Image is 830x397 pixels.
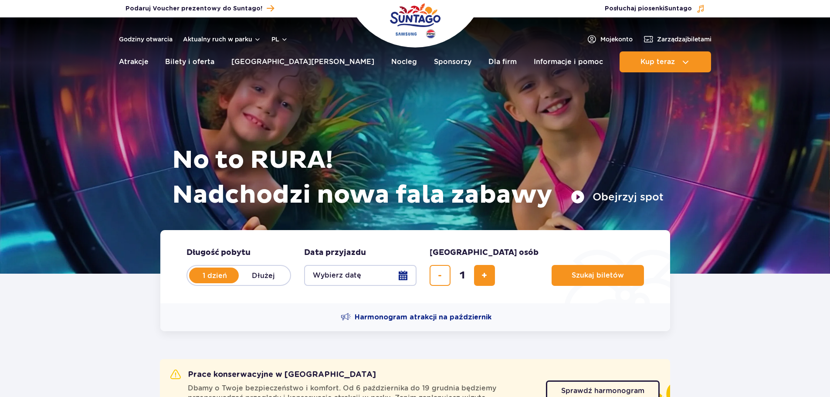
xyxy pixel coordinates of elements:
a: Podaruj Voucher prezentowy do Suntago! [125,3,274,14]
a: Sponsorzy [434,51,471,72]
input: liczba biletów [452,265,473,286]
button: Posłuchaj piosenkiSuntago [605,4,705,13]
h2: Prace konserwacyjne w [GEOGRAPHIC_DATA] [170,370,376,380]
span: Suntago [664,6,692,12]
a: Godziny otwarcia [119,35,173,44]
label: 1 dzień [190,266,240,285]
a: Harmonogram atrakcji na październik [341,312,491,322]
a: Mojekonto [586,34,633,44]
a: Zarządzajbiletami [643,34,711,44]
span: Podaruj Voucher prezentowy do Suntago! [125,4,262,13]
span: [GEOGRAPHIC_DATA] osób [430,248,539,258]
h1: No to RURA! Nadchodzi nowa fala zabawy [172,143,664,213]
button: pl [271,35,288,44]
a: Nocleg [391,51,417,72]
button: Kup teraz [620,51,711,72]
a: Bilety i oferta [165,51,214,72]
label: Dłużej [239,266,288,285]
a: Informacje i pomoc [534,51,603,72]
span: Sprawdź harmonogram [561,387,644,394]
form: Planowanie wizyty w Park of Poland [160,230,670,303]
a: Dla firm [488,51,517,72]
span: Harmonogram atrakcji na październik [355,312,491,322]
span: Posłuchaj piosenki [605,4,692,13]
span: Szukaj biletów [572,271,624,279]
a: Atrakcje [119,51,149,72]
button: Wybierz datę [304,265,417,286]
button: Obejrzyj spot [571,190,664,204]
span: Kup teraz [640,58,675,66]
span: Długość pobytu [186,248,251,258]
button: dodaj bilet [474,265,495,286]
span: Data przyjazdu [304,248,366,258]
span: Moje konto [600,35,633,44]
button: Aktualny ruch w parku [183,36,261,43]
a: [GEOGRAPHIC_DATA][PERSON_NAME] [231,51,374,72]
button: usuń bilet [430,265,451,286]
button: Szukaj biletów [552,265,644,286]
span: Zarządzaj biletami [657,35,711,44]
